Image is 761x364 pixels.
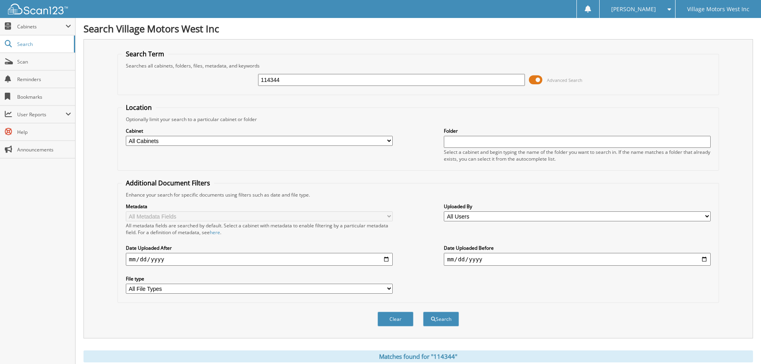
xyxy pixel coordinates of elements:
[444,127,711,134] label: Folder
[611,7,656,12] span: [PERSON_NAME]
[8,4,68,14] img: scan123-logo-white.svg
[122,62,715,69] div: Searches all cabinets, folders, files, metadata, and keywords
[126,127,393,134] label: Cabinet
[17,23,66,30] span: Cabinets
[83,350,753,362] div: Matches found for "114344"
[17,76,71,83] span: Reminders
[126,203,393,210] label: Metadata
[83,22,753,35] h1: Search Village Motors West Inc
[444,149,711,162] div: Select a cabinet and begin typing the name of the folder you want to search in. If the name match...
[444,203,711,210] label: Uploaded By
[122,116,715,123] div: Optionally limit your search to a particular cabinet or folder
[122,50,168,58] legend: Search Term
[17,146,71,153] span: Announcements
[122,191,715,198] div: Enhance your search for specific documents using filters such as date and file type.
[378,312,413,326] button: Clear
[687,7,749,12] span: Village Motors West Inc
[126,275,393,282] label: File type
[17,41,70,48] span: Search
[17,93,71,100] span: Bookmarks
[210,229,220,236] a: here
[423,312,459,326] button: Search
[17,111,66,118] span: User Reports
[444,253,711,266] input: end
[17,58,71,65] span: Scan
[126,253,393,266] input: start
[17,129,71,135] span: Help
[126,245,393,251] label: Date Uploaded After
[444,245,711,251] label: Date Uploaded Before
[122,179,214,187] legend: Additional Document Filters
[122,103,156,112] legend: Location
[126,222,393,236] div: All metadata fields are searched by default. Select a cabinet with metadata to enable filtering b...
[547,77,582,83] span: Advanced Search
